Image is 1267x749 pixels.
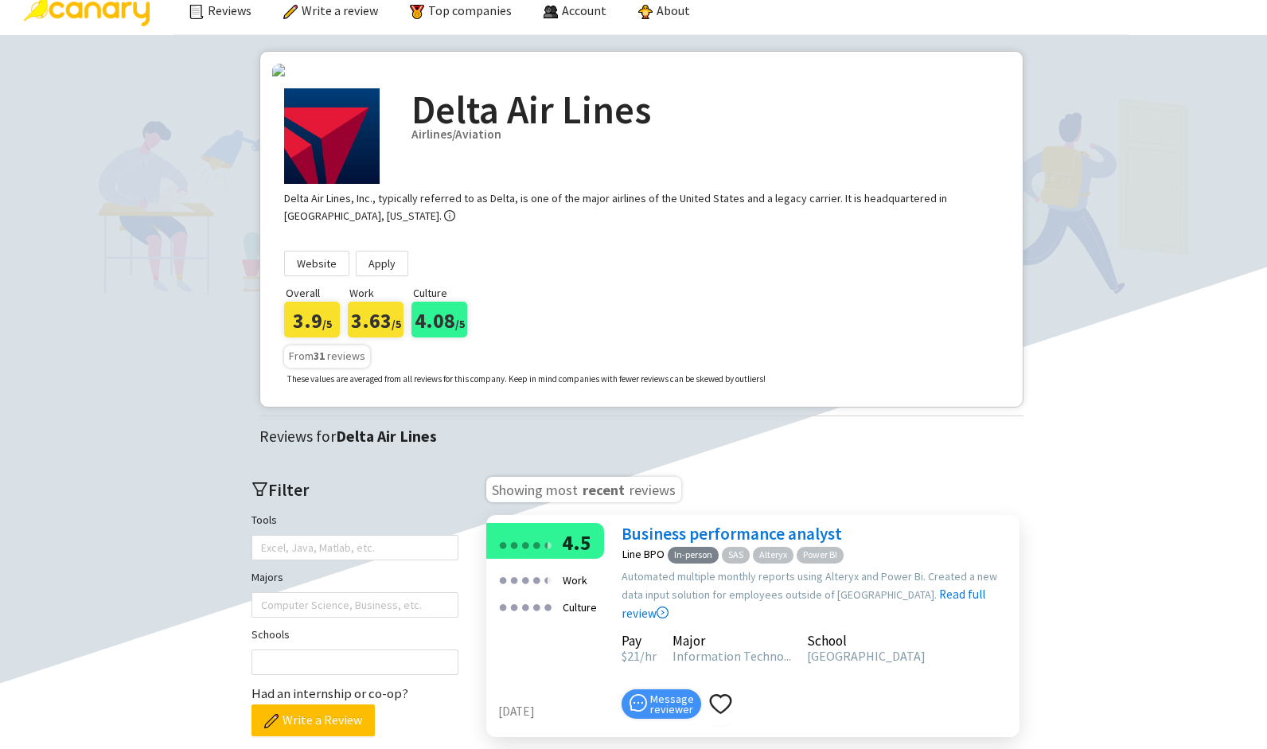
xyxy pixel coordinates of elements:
[251,511,277,529] label: Tools
[284,302,340,337] div: 3.9
[261,538,264,557] input: Tools
[672,648,791,664] span: Information Techno...
[392,317,401,331] span: /5
[544,5,558,19] img: people.png
[498,567,508,591] div: ●
[410,2,512,18] a: Top companies
[622,568,1012,623] div: Automated multiple monthly reports using Alteryx and Power Bi. Created a new data input solution ...
[251,626,290,643] label: Schools
[251,568,283,586] label: Majors
[284,251,349,276] a: Website
[622,635,657,646] div: Pay
[797,547,844,564] span: Power BI
[543,594,552,618] div: ●
[532,532,541,556] div: ●
[251,704,375,736] button: Write a Review
[455,317,465,331] span: /5
[283,2,378,18] a: Write a review
[264,714,279,728] img: pencil.png
[650,694,694,715] span: Message reviewer
[297,252,337,275] span: Website
[543,532,552,556] div: ●
[368,252,396,275] span: Apply
[289,349,365,363] span: From reviews
[558,594,602,621] div: Culture
[356,251,408,276] a: Apply
[668,547,719,564] span: In-person
[336,427,437,446] strong: Delta Air Lines
[558,567,592,594] div: Work
[520,532,530,556] div: ●
[543,567,548,591] div: ●
[640,648,657,664] span: /hr
[543,567,552,591] div: ●
[486,477,681,502] h3: Showing most reviews
[444,210,455,221] span: info-circle
[286,284,348,302] p: Overall
[287,373,766,387] p: These values are averaged from all reviews for this company. Keep in mind companies with fewer re...
[498,702,614,721] div: [DATE]
[807,635,926,646] div: School
[807,648,926,664] span: [GEOGRAPHIC_DATA]
[349,284,411,302] p: Work
[498,532,508,556] div: ●
[284,88,380,184] img: Company Logo
[348,302,403,337] div: 3.63
[543,532,548,556] div: ●
[532,567,541,591] div: ●
[251,477,458,503] h2: Filter
[322,317,332,331] span: /5
[622,523,842,544] a: Business performance analyst
[509,567,519,591] div: ●
[753,547,793,564] span: Alteryx
[622,648,627,664] span: $
[498,594,508,618] div: ●
[657,607,669,618] span: right-circle
[520,594,530,618] div: ●
[411,125,999,144] div: Airlines/Aviation
[520,567,530,591] div: ●
[411,302,467,337] div: 4.08
[562,529,591,556] span: 4.5
[251,685,408,702] span: Had an internship or co-op?
[189,2,251,18] a: Reviews
[562,2,606,18] span: Account
[622,648,640,664] span: 21
[314,349,325,363] b: 31
[638,2,690,18] a: About
[672,635,791,646] div: Major
[413,284,475,302] p: Culture
[272,64,1011,76] img: company-banners%2F1594066138126.jfif
[532,594,541,618] div: ●
[581,478,626,497] span: recent
[251,481,268,497] span: filter
[622,507,985,621] a: Read full review
[630,694,647,712] span: message
[411,88,999,131] h2: Delta Air Lines
[722,547,750,564] span: SAS
[509,532,519,556] div: ●
[259,424,1031,449] div: Reviews for
[284,191,947,223] div: Delta Air Lines, Inc., typically referred to as Delta, is one of the major airlines of the United...
[709,692,732,716] span: heart
[283,710,362,730] span: Write a Review
[509,594,519,618] div: ●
